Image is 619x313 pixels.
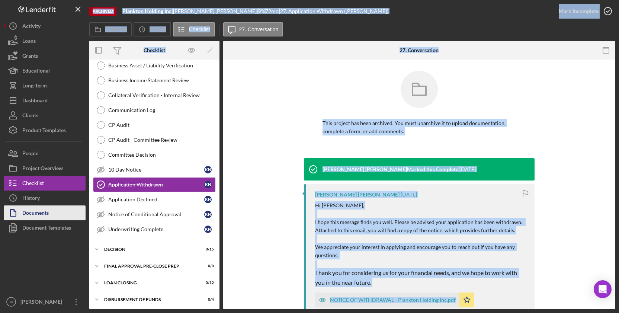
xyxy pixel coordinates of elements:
a: Communication Log [93,103,216,118]
a: Underwriting CompleteKN [93,222,216,237]
label: Overview [105,26,127,32]
button: Project Overview [4,161,86,176]
div: Disbursement of Funds [104,297,195,302]
div: Collateral Verification - Internal Review [108,92,215,98]
div: Project Overview [22,161,63,178]
button: Checklist [4,176,86,191]
div: Mark Incomplete [559,4,599,19]
div: Documents [22,205,49,222]
div: Loan Closing [104,281,195,285]
div: 27. Conversation [400,47,439,53]
div: Final Approval Pre-Close Prep [104,264,195,268]
label: 27. Conversation [239,26,279,32]
time: 2025-09-04 19:00 [401,192,417,198]
div: Business Income Statement Review [108,77,215,83]
div: 9 % [258,8,265,14]
a: Business Income Statement Review [93,73,216,88]
p: I hope this message finds you well. Please be advised your application has been withdrawn. Attach... [315,218,527,235]
div: K N [204,226,212,233]
div: CP Audit - Committee Review [108,137,215,143]
text: HK [9,300,14,304]
div: 0 / 12 [201,281,214,285]
button: Activity [134,22,171,36]
div: Archived [89,7,116,16]
label: Activity [150,26,166,32]
div: Activity [22,19,41,35]
div: K N [204,166,212,173]
div: Open Intercom Messenger [594,280,612,298]
button: Documents [4,205,86,220]
div: [PERSON_NAME] [PERSON_NAME] [315,192,400,198]
div: CP Audit [108,122,215,128]
div: 10 Day Notice [108,167,204,173]
a: CP Audit [93,118,216,132]
div: Loans [22,33,36,50]
div: Document Templates [22,220,71,237]
div: Product Templates [22,123,66,140]
div: Application Declined [108,197,204,202]
button: Clients [4,108,86,123]
div: Dashboard [22,93,48,110]
a: CP Audit - Committee Review [93,132,216,147]
button: History [4,191,86,205]
button: Activity [4,19,86,33]
a: Notice of Conditional ApprovalKN [93,207,216,222]
button: Grants [4,48,86,63]
button: 27. Conversation [223,22,283,36]
div: K N [204,196,212,203]
div: 0 / 8 [201,264,214,268]
button: Document Templates [4,220,86,235]
b: Plankton Holding Inc [122,8,171,14]
p: This project has been archived. You must unarchive it to upload documentation, complete a form, o... [323,119,516,136]
p: Hi [PERSON_NAME], [315,201,527,210]
button: Overview [89,22,132,36]
button: Mark Incomplete [551,4,615,19]
label: Checklist [189,26,210,32]
div: K N [204,211,212,218]
div: 0 / 15 [201,247,214,252]
a: Application DeclinedKN [93,192,216,207]
div: Educational [22,63,50,80]
div: | [122,8,173,14]
a: Product Templates [4,123,86,138]
a: Application WithdrawnKN [93,177,216,192]
button: Educational [4,63,86,78]
div: Notice of Conditional Approval [108,211,204,217]
button: Long-Term [4,78,86,93]
button: NOTICE OF WITHDRAWAL - Plankton Holding Inc.pdf [315,293,474,307]
a: Business Asset / Liability Verification [93,58,216,73]
div: Application Withdrawn [108,182,204,188]
p: We appreciate your interest in applying and encourage you to reach out if you have any questions. [315,243,527,260]
div: Business Asset / Liability Verification [108,63,215,68]
div: Underwriting Complete [108,226,204,232]
div: 72 mo [265,8,279,14]
a: Committee Decision [93,147,216,162]
div: History [22,191,40,207]
a: Collateral Verification - Internal Review [93,88,216,103]
div: Long-Term [22,78,47,95]
div: 0 / 4 [201,297,214,302]
div: K N [204,181,212,188]
div: Decision [104,247,195,252]
div: Clients [22,108,38,125]
time: 2025-09-04 19:00 [459,166,476,172]
button: People [4,146,86,161]
div: Committee Decision [108,152,215,158]
div: Grants [22,48,38,65]
button: Dashboard [4,93,86,108]
div: [PERSON_NAME] [19,294,67,311]
div: Checklist [22,176,44,192]
span: Thank you for considering us for your financial needs, and we hope to work with you in the near f... [315,269,518,286]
